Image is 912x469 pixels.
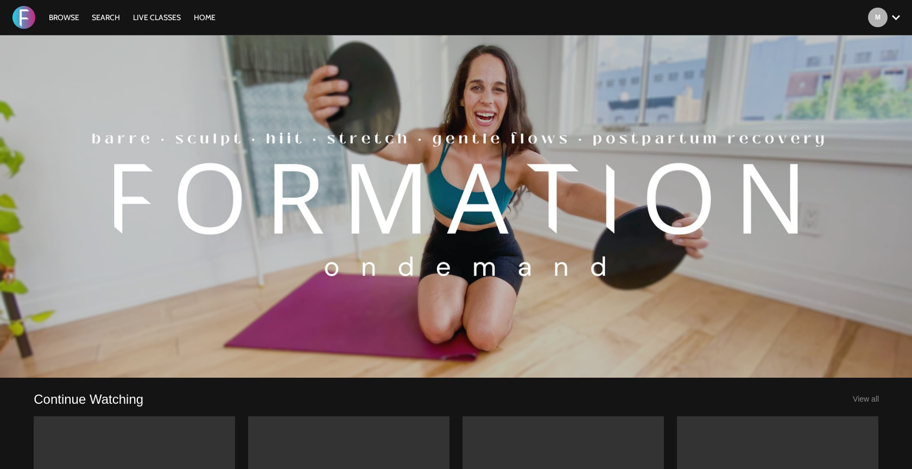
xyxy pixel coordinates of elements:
[34,391,143,408] a: Continue Watching
[43,12,85,22] a: Browse
[188,12,221,22] a: HOME
[128,12,186,22] a: LIVE CLASSES
[43,12,221,23] nav: Primary
[853,395,879,403] a: View all
[86,12,125,22] a: Search
[12,6,35,29] img: FORMATION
